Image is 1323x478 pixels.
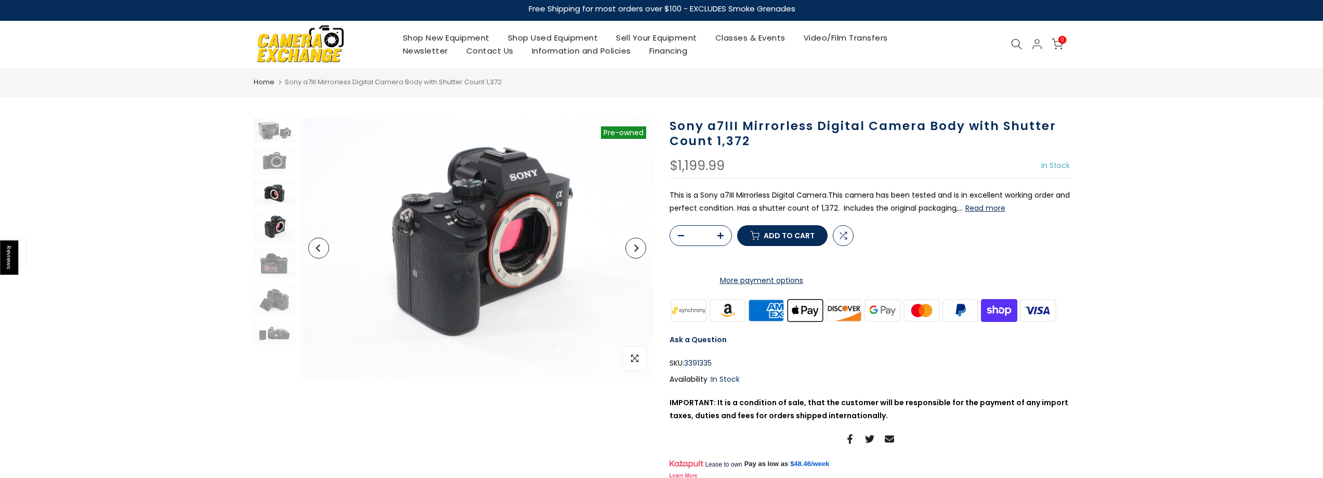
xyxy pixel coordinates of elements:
[785,298,824,323] img: apple pay
[254,321,295,345] img: Sony a7III Mirrorless Digital Camera Body with Shutter Count 1,372 Digital Cameras - Digital Mirr...
[670,373,1070,386] div: Availability :
[747,298,786,323] img: american express
[254,248,295,278] img: Sony a7III Mirrorless Digital Camera Body with Shutter Count 1,372 Digital Cameras - Digital Mirr...
[1018,298,1057,323] img: visa
[285,77,502,87] span: Sony a7III Mirrorless Digital Camera Body with Shutter Count 1,372
[254,212,295,243] img: Sony a7III Mirrorless Digital Camera Body with Shutter Count 1,372 Digital Cameras - Digital Mirr...
[528,3,795,14] strong: Free Shipping for most orders over $100 - EXCLUDES Smoke Grenades
[902,298,941,323] img: master
[625,238,646,259] button: Next
[708,298,747,323] img: amazon payments
[254,148,295,175] img: Sony a7III Mirrorless Digital Camera Body with Shutter Count 1,372 Digital Cameras - Digital Mirr...
[300,119,654,378] img: Sony a7III Mirrorless Digital Camera Body with Shutter Count 1,372 Digital Cameras - Digital Mirr...
[308,238,329,259] button: Previous
[254,180,295,207] img: Sony a7III Mirrorless Digital Camera Body with Shutter Count 1,372 Digital Cameras - Digital Mirr...
[670,274,854,287] a: More payment options
[254,77,274,87] a: Home
[640,44,697,57] a: Financing
[670,119,1070,149] h1: Sony a7III Mirrorless Digital Camera Body with Shutter Count 1,372
[790,459,829,469] a: $48.46/week
[764,232,815,239] span: Add to cart
[670,357,1070,370] div: SKU:
[254,119,295,143] img: Sony a7III Mirrorless Digital Camera Body with Shutter Count 1,372 Digital Cameras - Digital Mirr...
[794,31,897,44] a: Video/Film Transfers
[941,298,980,323] img: paypal
[684,357,712,370] span: 3391335
[744,459,789,469] span: Pay as low as
[1052,38,1063,50] a: 0
[885,433,894,445] a: Share on Email
[499,31,607,44] a: Shop Used Equipment
[670,159,725,173] div: $1,199.99
[394,44,457,57] a: Newsletter
[737,225,828,246] button: Add to cart
[670,397,1068,421] strong: IMPORTANT: It is a condition of sale, that the customer will be responsible for the payment of an...
[670,334,727,345] a: Ask a Question
[394,31,499,44] a: Shop New Equipment
[863,298,902,323] img: google pay
[845,433,855,445] a: Share on Facebook
[965,203,1005,213] button: Read more
[824,298,863,323] img: discover
[670,189,1070,215] p: This is a Sony a7III Mirrorless Digital Camera.This camera has been tested and is in excellent wo...
[522,44,640,57] a: Information and Policies
[607,31,706,44] a: Sell Your Equipment
[980,298,1019,323] img: shopify pay
[865,433,874,445] a: Share on Twitter
[711,374,740,384] span: In Stock
[1041,160,1070,171] span: In Stock
[254,283,295,317] img: Sony a7III Mirrorless Digital Camera Body with Shutter Count 1,372 Digital Cameras - Digital Mirr...
[706,31,794,44] a: Classes & Events
[670,298,709,323] img: synchrony
[705,460,742,469] span: Lease to own
[457,44,522,57] a: Contact Us
[1058,36,1066,44] span: 0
